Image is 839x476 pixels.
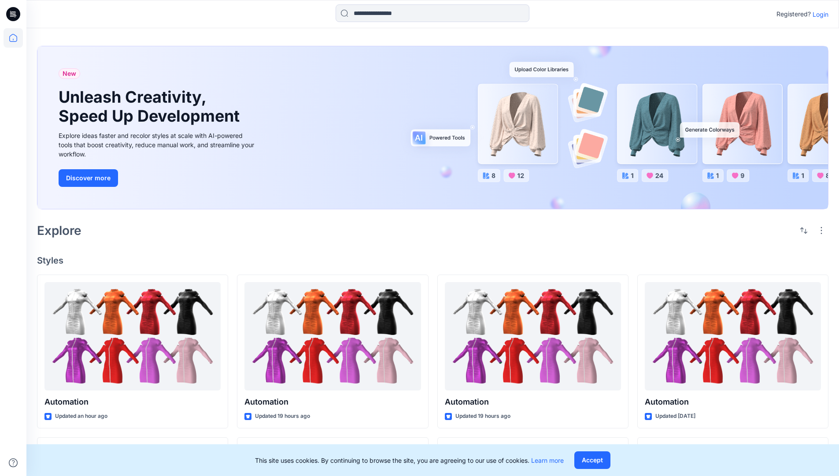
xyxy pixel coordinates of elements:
[655,412,695,421] p: Updated [DATE]
[455,412,510,421] p: Updated 19 hours ago
[244,396,421,408] p: Automation
[445,282,621,391] a: Automation
[59,88,244,126] h1: Unleash Creativity, Speed Up Development
[574,451,610,469] button: Accept
[55,412,107,421] p: Updated an hour ago
[59,131,257,159] div: Explore ideas faster and recolor styles at scale with AI-powered tools that boost creativity, red...
[59,169,118,187] button: Discover more
[37,223,81,238] h2: Explore
[776,9,811,19] p: Registered?
[63,68,76,79] span: New
[813,10,828,19] p: Login
[531,457,564,464] a: Learn more
[255,412,310,421] p: Updated 19 hours ago
[645,282,821,391] a: Automation
[44,282,221,391] a: Automation
[244,282,421,391] a: Automation
[645,396,821,408] p: Automation
[37,255,828,266] h4: Styles
[445,396,621,408] p: Automation
[44,396,221,408] p: Automation
[59,169,257,187] a: Discover more
[255,456,564,465] p: This site uses cookies. By continuing to browse the site, you are agreeing to our use of cookies.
